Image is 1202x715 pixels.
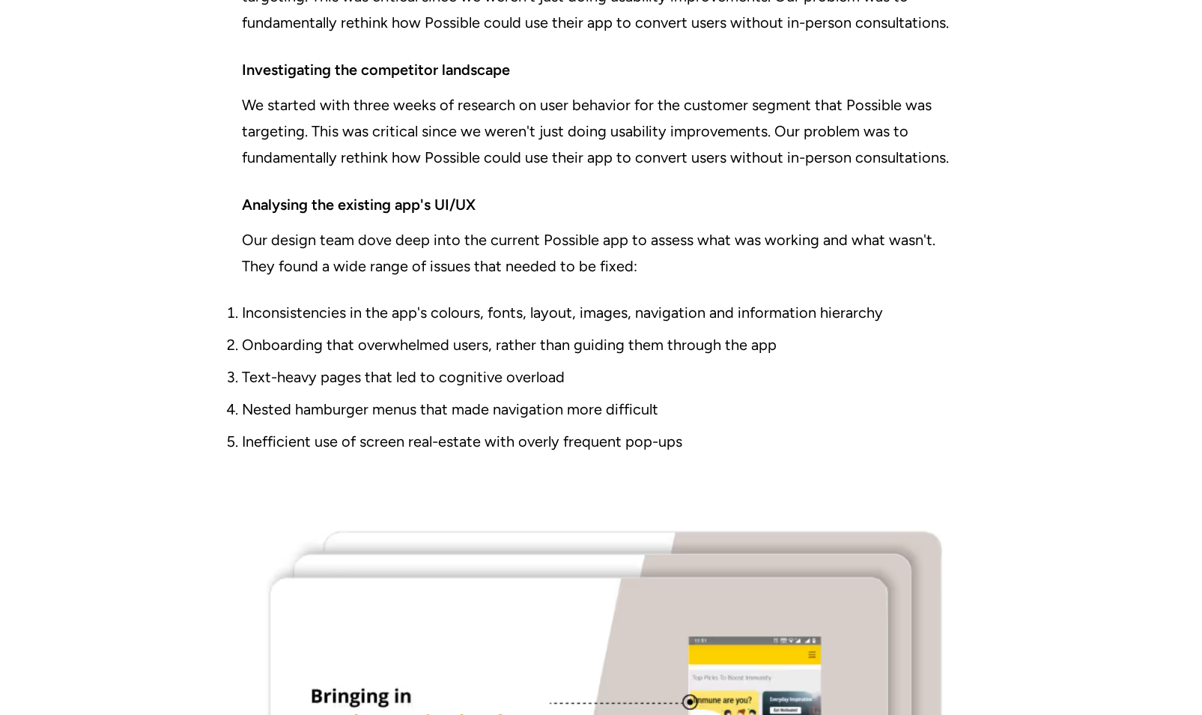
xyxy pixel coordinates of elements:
p: Our design team dove deep into the current Possible app to assess what was working and what wasn'... [242,227,961,280]
p: We started with three weeks of research on user behavior for the customer segment that Possible w... [242,92,961,171]
li: Inefficient use of screen real-estate with overly frequent pop-ups [242,431,961,452]
li: Text-heavy pages that led to cognitive overload [242,366,961,387]
li: Inconsistencies in the app's colours, fonts, layout, images, navigation and information hierarchy [242,302,961,323]
li: Nested hamburger menus that made navigation more difficult [242,399,961,420]
h2: Analysing the existing app's UI/UX [242,193,961,216]
h2: Investigating the competitor landscape [242,58,961,81]
li: Onboarding that overwhelmed users, rather than guiding them through the app [242,334,961,355]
